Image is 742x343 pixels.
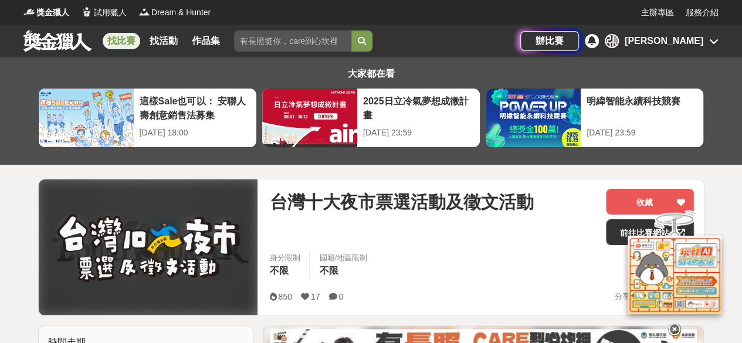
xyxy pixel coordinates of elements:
[103,33,140,49] a: 找比賽
[269,266,288,276] span: 不限
[628,236,721,314] img: d2146d9a-e6f6-4337-9592-8cefde37ba6b.png
[145,33,182,49] a: 找活動
[151,6,211,19] span: Dream & Hunter
[587,127,697,139] div: [DATE] 23:59
[625,34,703,48] div: [PERSON_NAME]
[641,6,674,19] a: 主辦專區
[363,94,474,121] div: 2025日立冷氣夢想成徵計畫
[23,6,35,18] img: Logo
[39,179,258,315] img: Cover Image
[269,252,300,264] div: 身分限制
[363,127,474,139] div: [DATE] 23:59
[345,69,398,79] span: 大家都在看
[140,127,250,139] div: [DATE] 18:00
[187,33,225,49] a: 作品集
[81,6,93,18] img: Logo
[138,6,150,18] img: Logo
[587,94,697,121] div: 明緯智能永續科技競賽
[138,6,211,19] a: LogoDream & Hunter
[81,6,127,19] a: Logo試用獵人
[36,6,69,19] span: 獎金獵人
[140,94,250,121] div: 這樣Sale也可以： 安聯人壽創意銷售法募集
[278,292,292,301] span: 850
[311,292,320,301] span: 17
[606,189,694,215] button: 收藏
[338,292,343,301] span: 0
[605,34,619,48] div: 張
[234,30,351,52] input: 有長照挺你，care到心坎裡！青春出手，拍出照顧 影音徵件活動
[23,6,69,19] a: Logo獎金獵人
[319,266,338,276] span: 不限
[94,6,127,19] span: 試用獵人
[606,219,694,245] a: 前往比賽網站
[485,88,704,148] a: 明緯智能永續科技競賽[DATE] 23:59
[319,252,367,264] div: 國籍/地區限制
[686,6,719,19] a: 服務介紹
[269,189,533,215] span: 台灣十大夜市票選活動及徵文活動
[614,288,637,305] span: 分享至
[38,88,257,148] a: 這樣Sale也可以： 安聯人壽創意銷售法募集[DATE] 18:00
[262,88,480,148] a: 2025日立冷氣夢想成徵計畫[DATE] 23:59
[520,31,579,51] a: 辦比賽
